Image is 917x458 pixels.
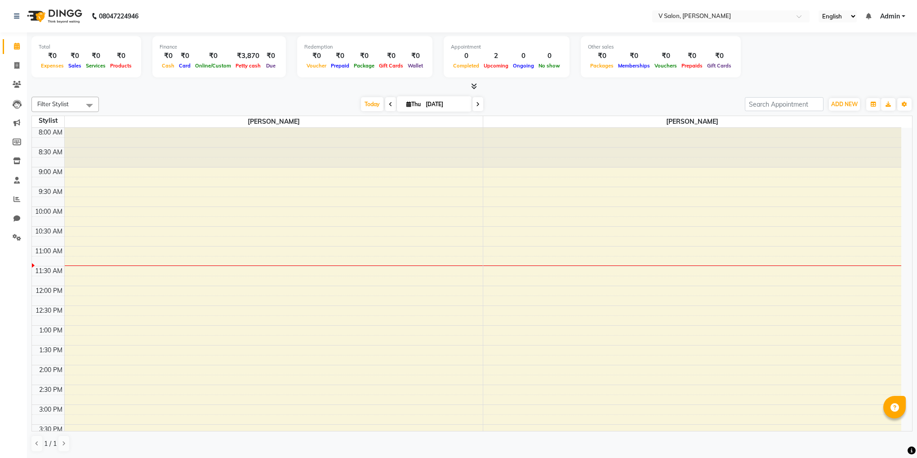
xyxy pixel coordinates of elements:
[304,51,329,61] div: ₹0
[84,51,108,61] div: ₹0
[880,12,900,21] span: Admin
[352,51,377,61] div: ₹0
[481,63,511,69] span: Upcoming
[33,207,64,216] div: 10:00 AM
[108,63,134,69] span: Products
[329,63,352,69] span: Prepaid
[536,63,562,69] span: No show
[481,51,511,61] div: 2
[616,63,652,69] span: Memberships
[616,51,652,61] div: ₹0
[39,51,66,61] div: ₹0
[423,98,468,111] input: 2025-09-04
[879,422,908,449] iframe: chat widget
[37,405,64,414] div: 3:00 PM
[177,63,193,69] span: Card
[32,116,64,126] div: Stylist
[405,51,425,61] div: ₹0
[160,63,177,69] span: Cash
[33,247,64,256] div: 11:00 AM
[233,51,263,61] div: ₹3,870
[37,100,69,108] span: Filter Stylist
[160,51,177,61] div: ₹0
[536,51,562,61] div: 0
[377,63,405,69] span: Gift Cards
[329,51,352,61] div: ₹0
[264,63,278,69] span: Due
[705,51,734,61] div: ₹0
[679,63,705,69] span: Prepaids
[37,187,64,197] div: 9:30 AM
[66,51,84,61] div: ₹0
[588,43,734,51] div: Other sales
[233,63,263,69] span: Petty cash
[160,43,279,51] div: Finance
[511,51,536,61] div: 0
[511,63,536,69] span: Ongoing
[37,148,64,157] div: 8:30 AM
[33,266,64,276] div: 11:30 AM
[588,51,616,61] div: ₹0
[66,63,84,69] span: Sales
[37,167,64,177] div: 9:00 AM
[831,101,858,108] span: ADD NEW
[361,97,383,111] span: Today
[33,227,64,236] div: 10:30 AM
[37,385,64,395] div: 2:30 PM
[483,116,902,127] span: [PERSON_NAME]
[37,346,64,355] div: 1:30 PM
[84,63,108,69] span: Services
[39,63,66,69] span: Expenses
[34,286,64,296] div: 12:00 PM
[193,63,233,69] span: Online/Custom
[705,63,734,69] span: Gift Cards
[652,63,679,69] span: Vouchers
[829,98,860,111] button: ADD NEW
[193,51,233,61] div: ₹0
[405,63,425,69] span: Wallet
[263,51,279,61] div: ₹0
[34,306,64,315] div: 12:30 PM
[652,51,679,61] div: ₹0
[404,101,423,108] span: Thu
[451,51,481,61] div: 0
[65,116,483,127] span: [PERSON_NAME]
[451,43,562,51] div: Appointment
[377,51,405,61] div: ₹0
[177,51,193,61] div: ₹0
[37,425,64,434] div: 3:30 PM
[39,43,134,51] div: Total
[588,63,616,69] span: Packages
[23,4,85,29] img: logo
[304,43,425,51] div: Redemption
[37,365,64,375] div: 2:00 PM
[99,4,138,29] b: 08047224946
[679,51,705,61] div: ₹0
[37,326,64,335] div: 1:00 PM
[352,63,377,69] span: Package
[44,439,57,449] span: 1 / 1
[451,63,481,69] span: Completed
[108,51,134,61] div: ₹0
[37,128,64,137] div: 8:00 AM
[745,97,824,111] input: Search Appointment
[304,63,329,69] span: Voucher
